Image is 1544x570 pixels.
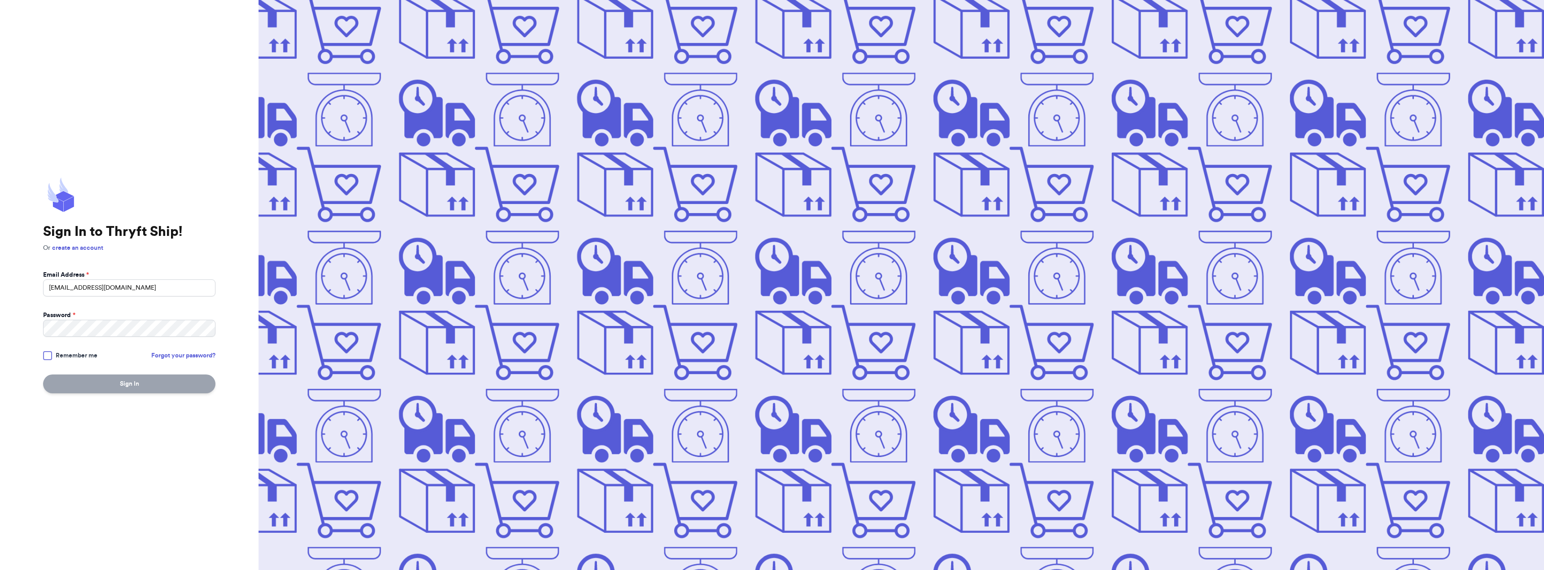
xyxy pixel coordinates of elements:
label: Email Address [43,270,89,279]
span: Remember me [56,351,97,360]
button: Sign In [43,374,215,393]
a: Forgot your password? [151,351,215,360]
label: Password [43,311,75,320]
h1: Sign In to Thryft Ship! [43,224,215,240]
p: Or [43,244,215,252]
a: create an account [52,245,103,251]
